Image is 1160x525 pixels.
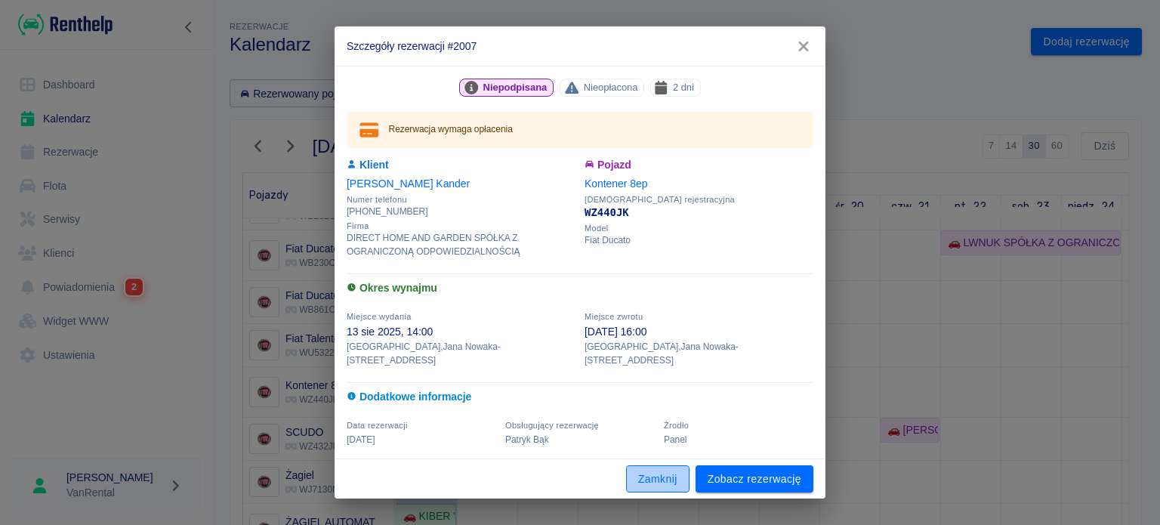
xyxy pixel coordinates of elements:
p: [GEOGRAPHIC_DATA] , Jana Nowaka-[STREET_ADDRESS] [347,340,575,367]
p: [DATE] [347,433,496,446]
button: Zamknij [626,465,690,493]
p: [PHONE_NUMBER] [347,205,575,218]
div: Rezerwacja wymaga opłacenia [389,116,513,144]
h6: Klient [347,157,575,173]
span: Model [585,224,813,233]
p: Fiat Ducato [585,233,813,247]
h6: Okres wynajmu [347,280,813,296]
span: Firma [347,221,575,231]
span: Niepodpisana [477,79,554,95]
p: 13 sie 2025, 14:00 [347,324,575,340]
a: Zobacz rezerwację [696,465,813,493]
p: DIRECT HOME AND GARDEN SPÓŁKA Z OGRANICZONĄ ODPOWIEDZIALNOŚCIĄ [347,231,575,258]
p: Patryk Bąk [505,433,655,446]
a: Kontener 8ep [585,178,647,190]
span: Nieopłacona [578,79,644,95]
h6: Pojazd [585,157,813,173]
span: Data rezerwacji [347,421,408,430]
p: WZ440JK [585,205,813,221]
a: [PERSON_NAME] Kander [347,178,470,190]
p: [DATE] 16:00 [585,324,813,340]
p: Panel [664,433,813,446]
span: Miejsce wydania [347,312,412,321]
p: [GEOGRAPHIC_DATA] , Jana Nowaka-[STREET_ADDRESS] [585,340,813,367]
h6: Dodatkowe informacje [347,389,813,405]
span: 2 dni [667,79,700,95]
h2: Szczegóły rezerwacji #2007 [335,26,825,66]
span: [DEMOGRAPHIC_DATA] rejestracyjna [585,195,813,205]
span: Miejsce zwrotu [585,312,643,321]
span: Żrodło [664,421,689,430]
span: Numer telefonu [347,195,575,205]
span: Obsługujący rezerwację [505,421,599,430]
